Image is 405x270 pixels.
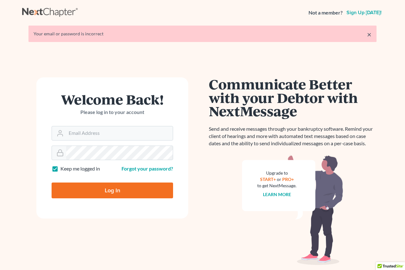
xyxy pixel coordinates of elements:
a: Forgot your password? [121,165,173,171]
input: Log In [52,183,173,198]
div: Your email or password is incorrect [34,31,371,37]
div: Upgrade to [257,170,296,176]
h1: Welcome Back! [52,93,173,106]
a: START+ [260,177,276,182]
p: Please log in to your account [52,109,173,116]
a: PRO+ [282,177,294,182]
strong: Not a member? [308,9,343,16]
a: Learn more [263,192,291,197]
img: nextmessage_bg-59042aed3d76b12b5cd301f8e5b87938c9018125f34e5fa2b7a6b67550977c72.svg [242,155,343,265]
div: to get NextMessage. [257,183,296,189]
a: × [367,31,371,38]
span: or [277,177,281,182]
label: Keep me logged in [60,165,100,172]
input: Email Address [66,126,173,140]
h1: Communicate Better with your Debtor with NextMessage [209,77,377,118]
a: Sign up [DATE]! [345,10,383,15]
p: Send and receive messages through your bankruptcy software. Remind your client of hearings and mo... [209,125,377,147]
